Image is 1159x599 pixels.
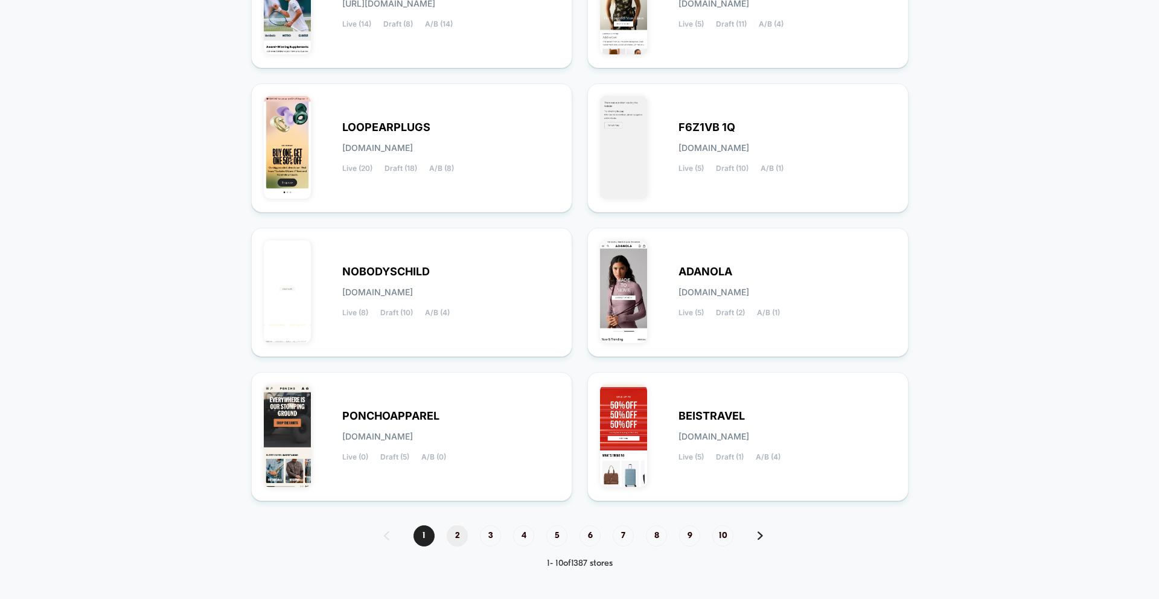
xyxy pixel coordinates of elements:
[716,309,745,317] span: Draft (2)
[600,240,648,343] img: ADANOLA
[678,432,749,441] span: [DOMAIN_NAME]
[678,164,704,173] span: Live (5)
[342,412,439,420] span: PONCHOAPPAREL
[342,164,372,173] span: Live (20)
[372,559,787,569] div: 1 - 10 of 1387 stores
[421,453,446,461] span: A/B (0)
[513,525,534,546] span: 4
[678,123,735,132] span: F6Z1VB 1Q
[759,20,784,28] span: A/B (4)
[757,309,780,317] span: A/B (1)
[758,531,763,540] img: pagination forward
[678,144,749,152] span: [DOMAIN_NAME]
[425,20,453,28] span: A/B (14)
[425,309,450,317] span: A/B (4)
[380,309,413,317] span: Draft (10)
[380,453,409,461] span: Draft (5)
[613,525,634,546] span: 7
[342,309,368,317] span: Live (8)
[756,453,781,461] span: A/B (4)
[264,385,311,487] img: PONCHOAPPAREL
[342,453,368,461] span: Live (0)
[600,96,648,199] img: F6Z1VB_1Q
[342,20,371,28] span: Live (14)
[678,453,704,461] span: Live (5)
[646,525,667,546] span: 8
[342,267,430,276] span: NOBODYSCHILD
[600,385,648,487] img: BEISTRAVEL
[342,432,413,441] span: [DOMAIN_NAME]
[716,453,744,461] span: Draft (1)
[480,525,501,546] span: 3
[342,144,413,152] span: [DOMAIN_NAME]
[546,525,567,546] span: 5
[413,525,435,546] span: 1
[342,288,413,296] span: [DOMAIN_NAME]
[264,96,311,199] img: LOOPEARPLUGS
[678,267,732,276] span: ADANOLA
[678,309,704,317] span: Live (5)
[761,164,784,173] span: A/B (1)
[447,525,468,546] span: 2
[678,20,704,28] span: Live (5)
[342,123,430,132] span: LOOPEARPLUGS
[579,525,601,546] span: 6
[678,412,745,420] span: BEISTRAVEL
[678,288,749,296] span: [DOMAIN_NAME]
[429,164,454,173] span: A/B (8)
[679,525,700,546] span: 9
[712,525,733,546] span: 10
[385,164,417,173] span: Draft (18)
[264,240,311,343] img: NOBODYSCHILD
[716,164,749,173] span: Draft (10)
[383,20,413,28] span: Draft (8)
[716,20,747,28] span: Draft (11)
